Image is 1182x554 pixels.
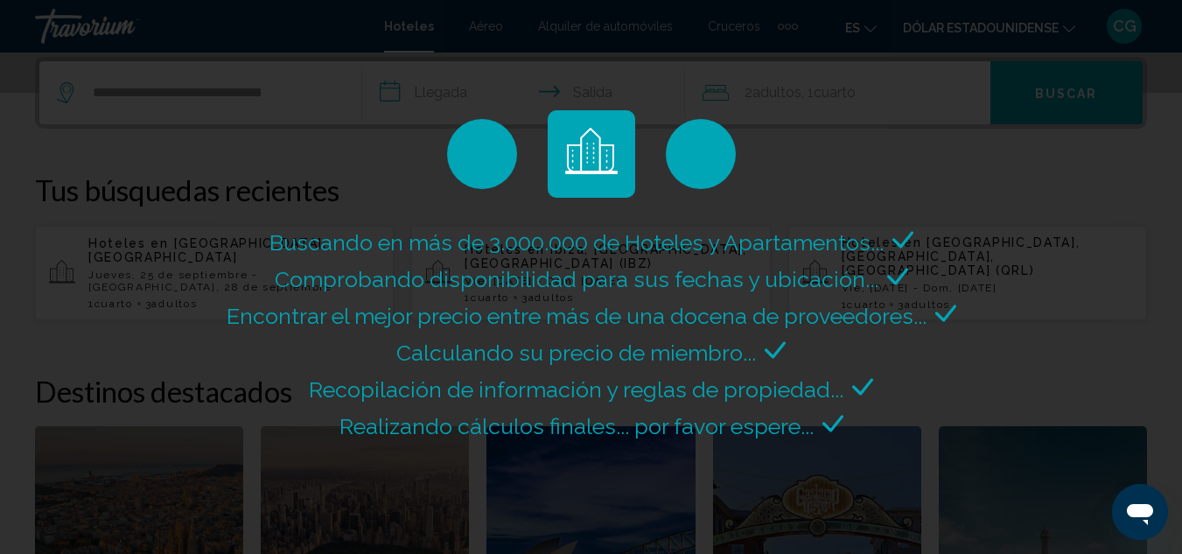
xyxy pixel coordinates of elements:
span: Calculando su precio de miembro... [396,340,756,366]
iframe: Botón para iniciar la ventana de mensajería [1112,484,1168,540]
span: Recopilación de información y reglas de propiedad... [309,376,843,403]
span: Realizando cálculos finales... por favor espere... [339,413,814,439]
span: Buscando en más de 3.000.000 de Hoteles y Apartamentos... [269,229,884,256]
span: Comprobando disponibilidad para sus fechas y ubicación... [275,266,878,292]
span: Encontrar el mejor precio entre más de una docena de proveedores... [227,303,927,329]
